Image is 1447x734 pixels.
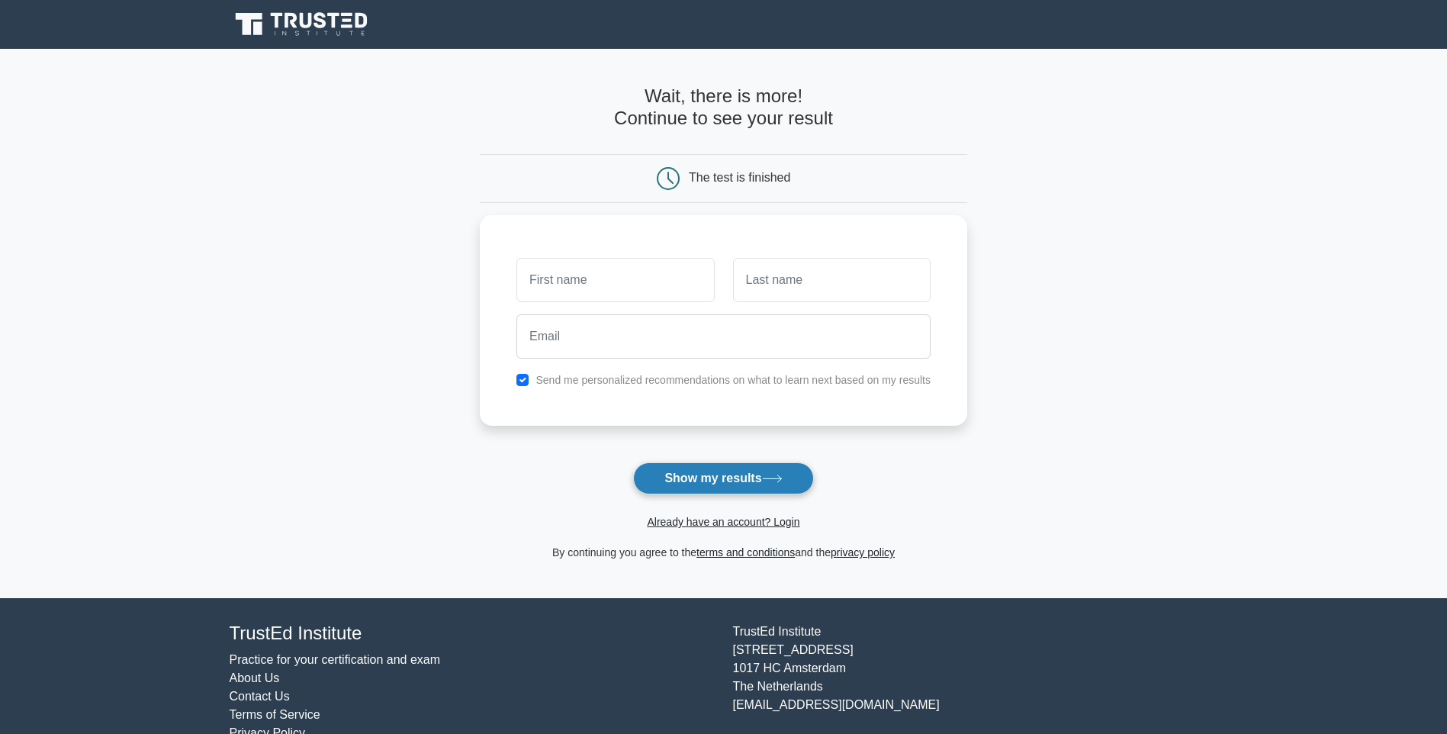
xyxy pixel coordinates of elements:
h4: TrustEd Institute [230,623,715,645]
input: Email [516,314,931,359]
label: Send me personalized recommendations on what to learn next based on my results [535,374,931,386]
input: First name [516,258,714,302]
button: Show my results [633,462,813,494]
h4: Wait, there is more! Continue to see your result [480,85,967,130]
a: terms and conditions [696,546,795,559]
a: Contact Us [230,690,290,703]
div: By continuing you agree to the and the [471,543,976,562]
a: Practice for your certification and exam [230,653,441,666]
a: privacy policy [831,546,895,559]
input: Last name [733,258,931,302]
a: Terms of Service [230,708,320,721]
a: About Us [230,671,280,684]
div: The test is finished [689,171,790,184]
a: Already have an account? Login [647,516,799,528]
